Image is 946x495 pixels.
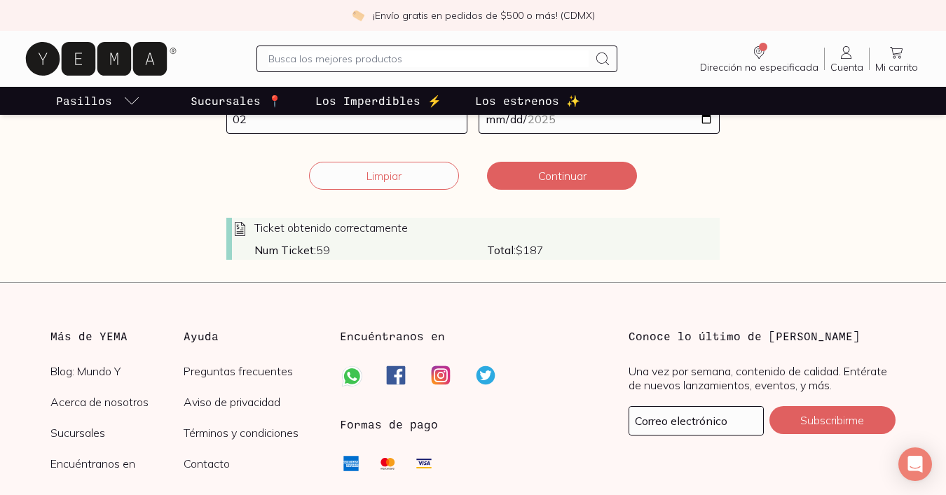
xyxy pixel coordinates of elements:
[830,61,863,74] span: Cuenta
[50,456,184,470] a: Encuéntranos en
[191,92,282,109] p: Sucursales 📍
[352,9,364,22] img: check
[184,395,317,409] a: Aviso de privacidad
[694,44,824,74] a: Dirección no especificada
[629,328,896,344] h3: Conoce lo último de [PERSON_NAME]
[870,44,924,74] a: Mi carrito
[254,221,408,235] span: Ticket obtenido correctamente
[184,426,317,440] a: Términos y condiciones
[50,328,184,344] h3: Más de YEMA
[700,61,818,74] span: Dirección no especificada
[309,162,459,190] button: Limpiar
[53,87,143,115] a: pasillo-todos-link
[875,61,918,74] span: Mi carrito
[254,243,316,257] strong: Num Ticket:
[373,8,595,22] p: ¡Envío gratis en pedidos de $500 o más! (CDMX)
[184,328,317,344] h3: Ayuda
[825,44,869,74] a: Cuenta
[56,92,112,109] p: Pasillos
[898,447,932,481] div: Open Intercom Messenger
[629,407,763,435] input: mimail@gmail.com
[475,92,580,109] p: Los estrenos ✨
[315,92,441,109] p: Los Imperdibles ⚡️
[487,162,637,190] button: Continuar
[313,87,444,115] a: Los Imperdibles ⚡️
[50,364,184,378] a: Blog: Mundo Y
[340,416,438,433] h3: Formas de pago
[479,105,719,133] input: 14-05-2023
[50,395,184,409] a: Acerca de nosotros
[487,243,516,257] strong: Total:
[472,87,583,115] a: Los estrenos ✨
[227,105,467,133] input: 03
[184,456,317,470] a: Contacto
[254,243,487,257] span: 59
[340,328,445,344] h3: Encuéntranos en
[184,364,317,378] a: Preguntas frecuentes
[487,243,720,257] span: $ 187
[268,50,588,67] input: Busca los mejores productos
[769,406,896,434] button: Subscribirme
[188,87,285,115] a: Sucursales 📍
[50,426,184,440] a: Sucursales
[629,364,896,392] p: Una vez por semana, contenido de calidad. Entérate de nuevos lanzamientos, eventos, y más.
